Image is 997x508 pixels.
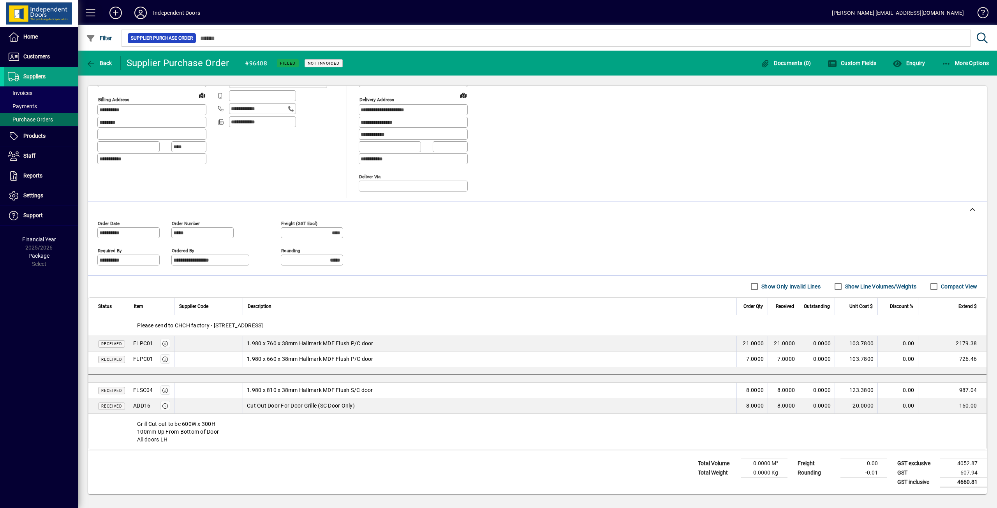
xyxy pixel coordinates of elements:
[849,302,873,311] span: Unit Cost $
[736,383,768,398] td: 8.0000
[840,468,887,477] td: -0.01
[835,398,877,414] td: 20.0000
[101,404,122,408] span: Received
[23,172,42,179] span: Reports
[893,468,940,477] td: GST
[457,89,470,101] a: View on map
[101,388,122,393] span: Received
[942,60,989,66] span: More Options
[835,352,877,367] td: 103.7800
[761,60,811,66] span: Documents (0)
[281,220,317,226] mat-label: Freight (GST excl)
[98,220,120,226] mat-label: Order date
[308,61,340,66] span: Not Invoiced
[4,166,78,186] a: Reports
[835,336,877,352] td: 103.7800
[794,459,840,468] td: Freight
[940,477,987,487] td: 4660.81
[247,339,373,347] span: 1.980 x 760 x 38mm Hallmark MDF Flush P/C door
[890,302,913,311] span: Discount %
[245,57,267,70] div: #96408
[743,302,763,311] span: Order Qty
[893,60,925,66] span: Enquiry
[799,352,835,367] td: 0.0000
[891,56,927,70] button: Enquiry
[794,468,840,477] td: Rounding
[4,47,78,67] a: Customers
[84,56,114,70] button: Back
[918,383,986,398] td: 987.04
[101,342,122,346] span: Received
[768,352,799,367] td: 7.0000
[4,127,78,146] a: Products
[22,236,56,243] span: Financial Year
[86,35,112,41] span: Filter
[776,302,794,311] span: Received
[133,339,153,347] div: FLPC01
[826,56,879,70] button: Custom Fields
[23,73,46,79] span: Suppliers
[877,352,918,367] td: 0.00
[127,57,229,69] div: Supplier Purchase Order
[153,7,200,19] div: Independent Doors
[918,336,986,352] td: 2179.38
[918,398,986,414] td: 160.00
[359,174,380,179] mat-label: Deliver via
[877,383,918,398] td: 0.00
[8,90,32,96] span: Invoices
[741,468,787,477] td: 0.0000 Kg
[799,336,835,352] td: 0.0000
[28,253,49,259] span: Package
[736,336,768,352] td: 21.0000
[828,60,877,66] span: Custom Fields
[133,355,153,363] div: FLPC01
[840,459,887,468] td: 0.00
[281,248,300,253] mat-label: Rounding
[98,302,112,311] span: Status
[893,459,940,468] td: GST exclusive
[23,33,38,40] span: Home
[101,357,122,362] span: Received
[799,383,835,398] td: 0.0000
[8,116,53,123] span: Purchase Orders
[4,100,78,113] a: Payments
[78,56,121,70] app-page-header-button: Back
[958,302,977,311] span: Extend $
[4,186,78,206] a: Settings
[893,477,940,487] td: GST inclusive
[128,6,153,20] button: Profile
[88,414,986,450] div: Grill Cut out to be 600W x 300H 100mm Up From Bottom of Door All doors LH
[844,283,916,290] label: Show Line Volumes/Weights
[133,386,153,394] div: FLSC04
[835,383,877,398] td: 123.3800
[736,352,768,367] td: 7.0000
[736,398,768,414] td: 8.0000
[939,283,977,290] label: Compact View
[179,302,208,311] span: Supplier Code
[759,56,813,70] button: Documents (0)
[918,352,986,367] td: 726.46
[103,6,128,20] button: Add
[131,34,193,42] span: Supplier Purchase Order
[248,302,271,311] span: Description
[88,315,986,336] div: Please send to CHCH factory - [STREET_ADDRESS]
[694,468,741,477] td: Total Weight
[4,113,78,126] a: Purchase Orders
[768,383,799,398] td: 8.0000
[133,402,150,410] div: ADD16
[172,220,200,226] mat-label: Order number
[247,386,373,394] span: 1.980 x 810 x 38mm Hallmark MDF Flush S/C door
[832,7,964,19] div: [PERSON_NAME] [EMAIL_ADDRESS][DOMAIN_NAME]
[23,133,46,139] span: Products
[4,206,78,225] a: Support
[940,468,987,477] td: 607.94
[23,153,35,159] span: Staff
[247,355,373,363] span: 1.980 x 660 x 38mm Hallmark MDF Flush P/C door
[134,302,143,311] span: Item
[940,459,987,468] td: 4052.87
[4,27,78,47] a: Home
[741,459,787,468] td: 0.0000 M³
[23,212,43,218] span: Support
[4,86,78,100] a: Invoices
[768,336,799,352] td: 21.0000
